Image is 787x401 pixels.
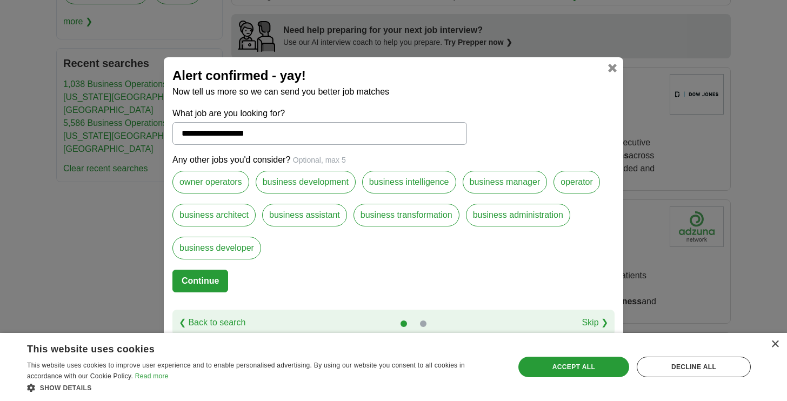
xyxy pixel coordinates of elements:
span: Optional, max 5 [293,156,346,164]
label: business administration [466,204,570,226]
label: owner operators [172,171,249,193]
p: Now tell us more so we can send you better job matches [172,85,615,98]
label: business developer [172,237,261,259]
span: This website uses cookies to improve user experience and to enable personalised advertising. By u... [27,362,465,380]
label: business intelligence [362,171,456,193]
button: Continue [172,270,228,292]
label: business manager [463,171,548,193]
div: This website uses cookies [27,339,473,356]
h2: Alert confirmed - yay! [172,66,615,85]
a: Read more, opens a new window [135,372,169,380]
a: ❮ Back to search [179,316,245,329]
label: operator [553,171,600,193]
label: business assistant [262,204,347,226]
label: business transformation [354,204,459,226]
p: Any other jobs you'd consider? [172,153,615,166]
label: What job are you looking for? [172,107,467,120]
div: Accept all [518,357,629,377]
div: Close [771,340,779,349]
label: business development [256,171,356,193]
span: Show details [40,384,92,392]
div: Decline all [637,357,751,377]
label: business architect [172,204,256,226]
a: Skip ❯ [582,316,608,329]
div: Show details [27,382,500,393]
